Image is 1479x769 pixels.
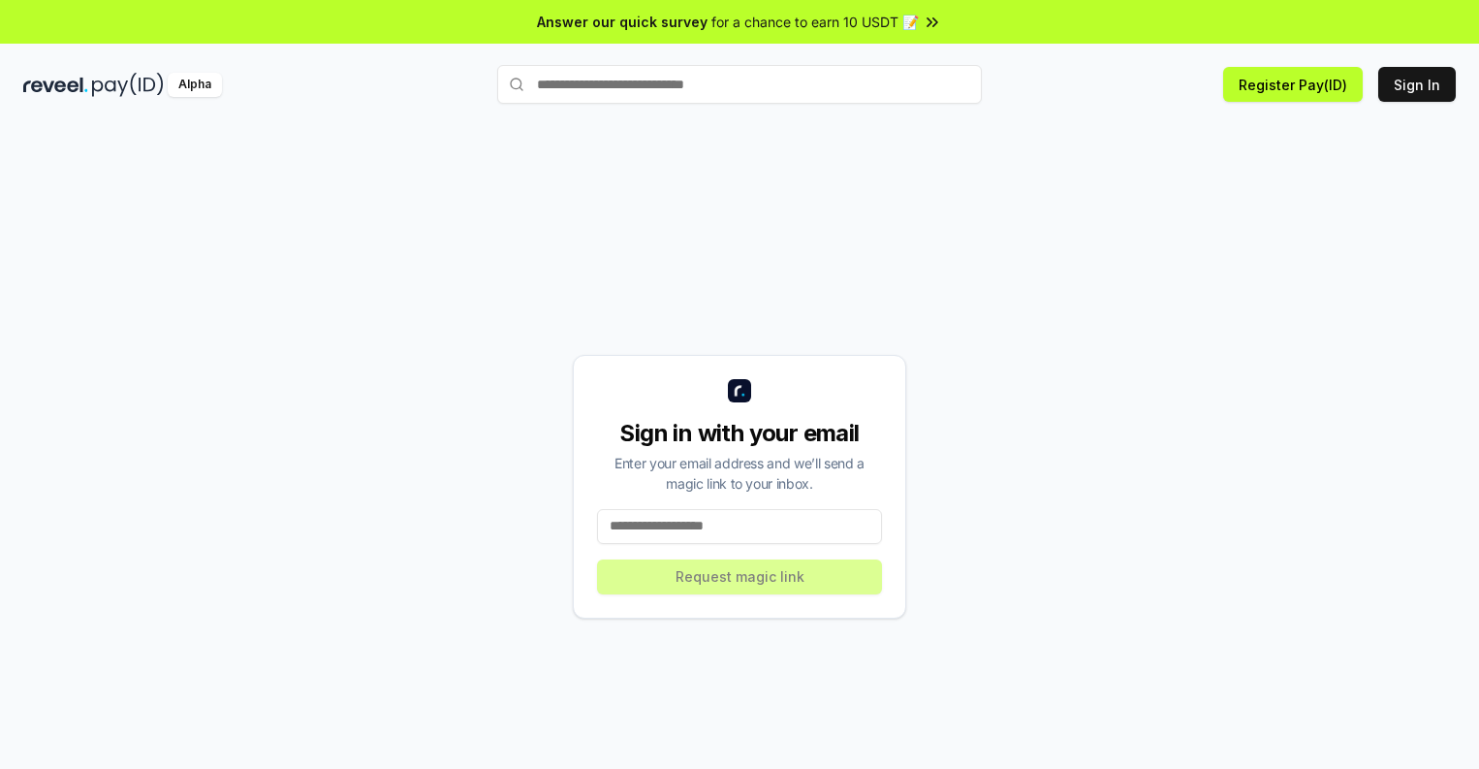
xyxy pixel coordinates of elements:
img: logo_small [728,379,751,402]
span: for a chance to earn 10 USDT 📝 [711,12,919,32]
div: Enter your email address and we’ll send a magic link to your inbox. [597,453,882,494]
span: Answer our quick survey [537,12,708,32]
img: reveel_dark [23,73,88,97]
div: Alpha [168,73,222,97]
img: pay_id [92,73,164,97]
div: Sign in with your email [597,418,882,449]
button: Register Pay(ID) [1223,67,1363,102]
button: Sign In [1378,67,1456,102]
